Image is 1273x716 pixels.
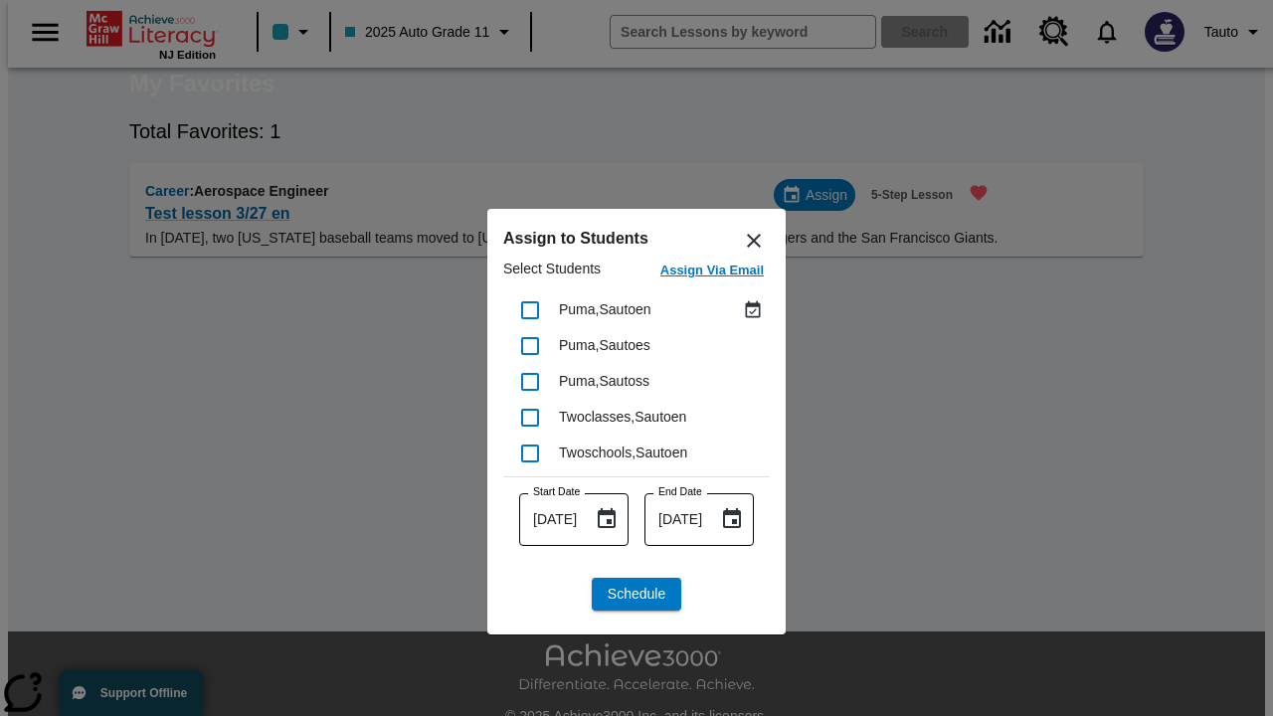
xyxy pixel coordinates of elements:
span: Puma , Sautoes [559,337,650,353]
span: Twoclasses , Sautoen [559,409,686,425]
button: Assigned Aug 14 to Aug 14 [738,295,768,325]
input: MMMM-DD-YYYY [519,493,579,546]
h6: Assign to Students [503,225,770,253]
button: Close [730,217,778,265]
p: Select Students [503,259,601,287]
span: Puma , Sautoss [559,373,649,389]
button: Choose date, selected date is Aug 18, 2025 [587,499,627,539]
label: End Date [658,484,702,499]
label: Start Date [533,484,580,499]
button: Assign Via Email [654,259,770,287]
div: Twoclasses, Sautoen [559,407,768,428]
h6: Assign Via Email [660,260,764,282]
button: Choose date, selected date is Aug 18, 2025 [712,499,752,539]
div: Puma, Sautoen [559,299,738,320]
div: Twoschools, Sautoen [559,443,768,463]
span: Puma , Sautoen [559,301,651,317]
span: Schedule [608,584,665,605]
div: Puma, Sautoss [559,371,768,392]
div: Puma, Sautoes [559,335,768,356]
button: Schedule [592,578,681,611]
span: Twoschools , Sautoen [559,445,687,460]
input: MMMM-DD-YYYY [644,493,704,546]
